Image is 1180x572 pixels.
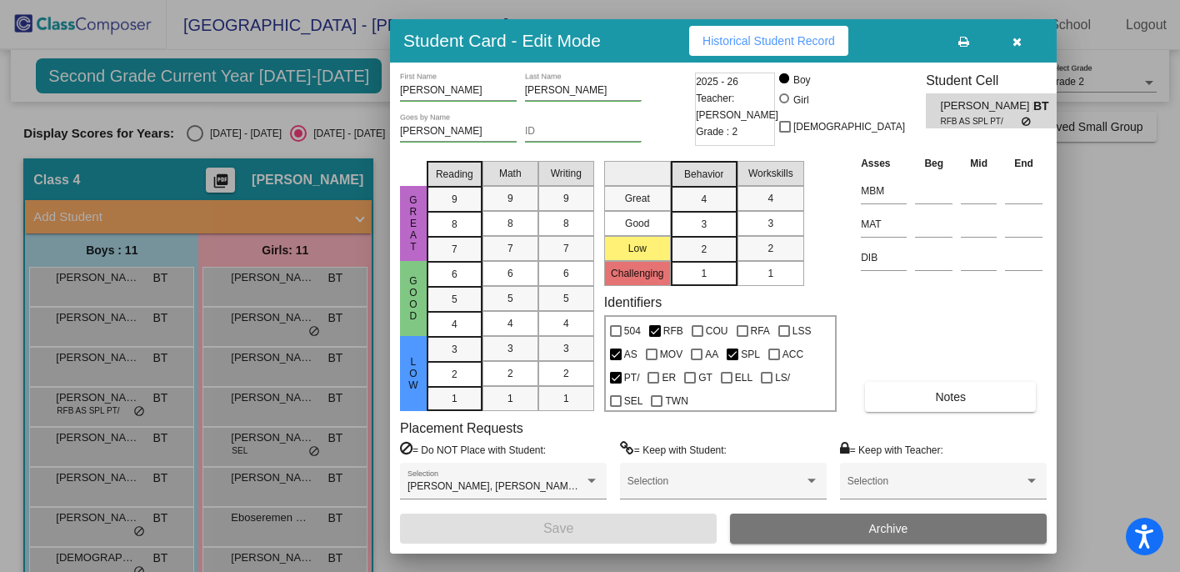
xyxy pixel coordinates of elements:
[406,275,421,322] span: Good
[507,341,513,356] span: 3
[792,93,809,108] div: Girl
[857,154,911,173] th: Asses
[735,368,752,388] span: ELL
[400,514,717,544] button: Save
[507,266,513,281] span: 6
[507,316,513,331] span: 4
[696,90,778,123] span: Teacher: [PERSON_NAME]
[563,191,569,206] span: 9
[452,367,457,382] span: 2
[452,342,457,357] span: 3
[689,26,848,56] button: Historical Student Record
[452,217,457,232] span: 8
[543,521,573,535] span: Save
[507,191,513,206] span: 9
[696,123,737,140] span: Grade : 2
[452,267,457,282] span: 6
[696,73,738,90] span: 2025 - 26
[926,73,1071,88] h3: Student Cell
[911,154,957,173] th: Beg
[507,366,513,381] span: 2
[701,266,707,281] span: 1
[702,34,835,48] span: Historical Student Record
[701,217,707,232] span: 3
[935,390,966,404] span: Notes
[400,420,523,436] label: Placement Requests
[861,212,907,237] input: assessment
[792,321,812,341] span: LSS
[604,294,662,310] label: Identifiers
[507,241,513,256] span: 7
[730,514,1047,544] button: Archive
[767,266,773,281] span: 1
[452,292,457,307] span: 5
[563,316,569,331] span: 4
[400,126,517,138] input: goes by name
[748,166,793,181] span: Workskills
[957,154,1001,173] th: Mid
[660,344,682,364] span: MOV
[869,522,908,535] span: Archive
[701,242,707,257] span: 2
[793,117,905,137] span: [DEMOGRAPHIC_DATA]
[624,391,643,411] span: SEL
[941,98,1033,115] span: [PERSON_NAME] [PERSON_NAME]
[767,241,773,256] span: 2
[563,266,569,281] span: 6
[563,366,569,381] span: 2
[563,216,569,231] span: 8
[665,391,687,411] span: TWN
[406,194,421,253] span: Great
[705,344,718,364] span: AA
[792,73,811,88] div: Boy
[741,344,760,364] span: SPL
[684,167,723,182] span: Behavior
[767,216,773,231] span: 3
[563,391,569,406] span: 1
[452,391,457,406] span: 1
[1033,98,1057,115] span: BT
[701,192,707,207] span: 4
[840,441,943,458] label: = Keep with Teacher:
[941,115,1022,128] span: RFB AS SPL PT/
[452,192,457,207] span: 9
[663,321,683,341] span: RFB
[400,441,546,458] label: = Do NOT Place with Student:
[624,344,637,364] span: AS
[861,178,907,203] input: assessment
[782,344,803,364] span: ACC
[662,368,676,388] span: ER
[751,321,770,341] span: RFA
[563,241,569,256] span: 7
[452,317,457,332] span: 4
[767,191,773,206] span: 4
[563,291,569,306] span: 5
[436,167,473,182] span: Reading
[1001,154,1047,173] th: End
[507,391,513,406] span: 1
[499,166,522,181] span: Math
[452,242,457,257] span: 7
[861,245,907,270] input: assessment
[624,321,641,341] span: 504
[775,368,790,388] span: LS/
[406,356,421,391] span: Low
[403,30,601,51] h3: Student Card - Edit Mode
[706,321,728,341] span: COU
[551,166,582,181] span: Writing
[620,441,727,458] label: = Keep with Student:
[507,291,513,306] span: 5
[563,341,569,356] span: 3
[507,216,513,231] span: 8
[865,382,1036,412] button: Notes
[698,368,712,388] span: GT
[624,368,640,388] span: PT/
